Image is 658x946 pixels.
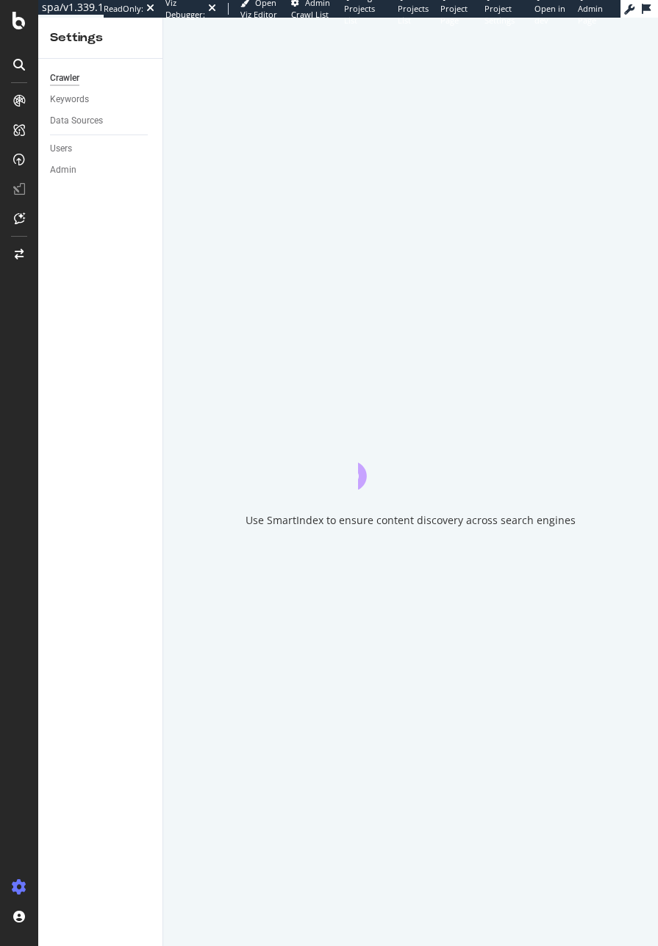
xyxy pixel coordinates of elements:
[50,141,152,157] a: Users
[50,162,76,178] div: Admin
[50,71,152,86] a: Crawler
[50,162,152,178] a: Admin
[50,92,89,107] div: Keywords
[50,141,72,157] div: Users
[358,437,464,490] div: animation
[534,3,565,26] span: Open in dev
[50,113,152,129] a: Data Sources
[484,3,515,26] span: Project Settings
[104,3,143,15] div: ReadOnly:
[578,3,603,26] span: Admin Page
[50,113,103,129] div: Data Sources
[50,71,79,86] div: Crawler
[50,29,151,46] div: Settings
[398,3,429,26] span: Projects List
[440,3,468,26] span: Project Page
[50,92,152,107] a: Keywords
[246,513,576,528] div: Use SmartIndex to ensure content discovery across search engines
